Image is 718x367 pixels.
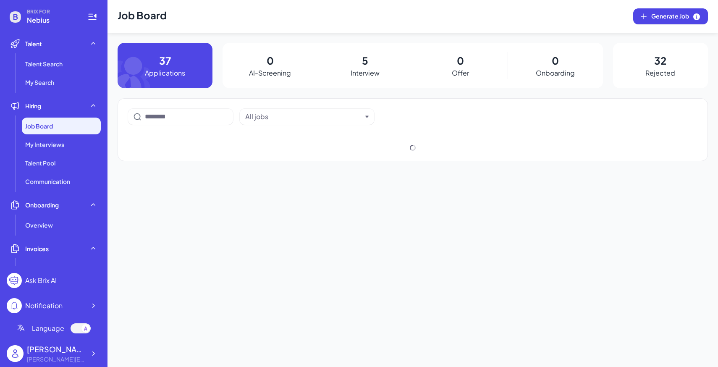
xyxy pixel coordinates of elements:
[452,68,469,78] p: Offer
[25,265,69,273] span: Monthly invoice
[552,53,559,68] p: 0
[25,78,54,87] span: My Search
[267,53,274,68] p: 0
[25,140,64,149] span: My Interviews
[457,53,464,68] p: 0
[25,244,49,253] span: Invoices
[651,12,701,21] span: Generate Job
[32,323,64,333] span: Language
[654,53,666,68] p: 32
[245,112,268,122] div: All jobs
[25,102,41,110] span: Hiring
[27,343,86,355] div: Maggie
[25,60,63,68] span: Talent Search
[27,15,77,25] span: Nebius
[536,68,575,78] p: Onboarding
[7,345,24,362] img: user_logo.png
[362,53,368,68] p: 5
[645,68,675,78] p: Rejected
[351,68,380,78] p: Interview
[25,39,42,48] span: Talent
[633,8,708,24] button: Generate Job
[249,68,291,78] p: AI-Screening
[27,8,77,15] span: BRIX FOR
[25,159,55,167] span: Talent Pool
[25,275,57,286] div: Ask Brix AI
[25,201,59,209] span: Onboarding
[245,112,362,122] button: All jobs
[25,221,53,229] span: Overview
[25,301,63,311] div: Notification
[25,122,53,130] span: Job Board
[27,355,86,364] div: Maggie@joinbrix.com
[25,177,70,186] span: Communication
